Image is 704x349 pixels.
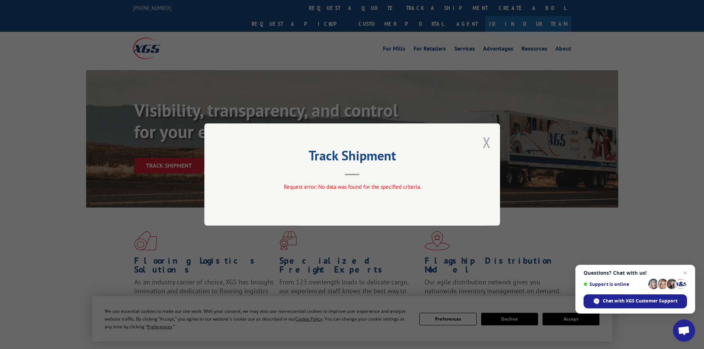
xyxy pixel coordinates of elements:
[241,150,463,164] h2: Track Shipment
[673,319,695,342] div: Open chat
[603,298,677,304] span: Chat with XGS Customer Support
[584,270,687,276] span: Questions? Chat with us!
[584,294,687,308] div: Chat with XGS Customer Support
[681,268,690,277] span: Close chat
[483,133,491,152] button: Close modal
[283,183,421,190] span: Request error: No data was found for the specified criteria.
[584,281,646,287] span: Support is online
